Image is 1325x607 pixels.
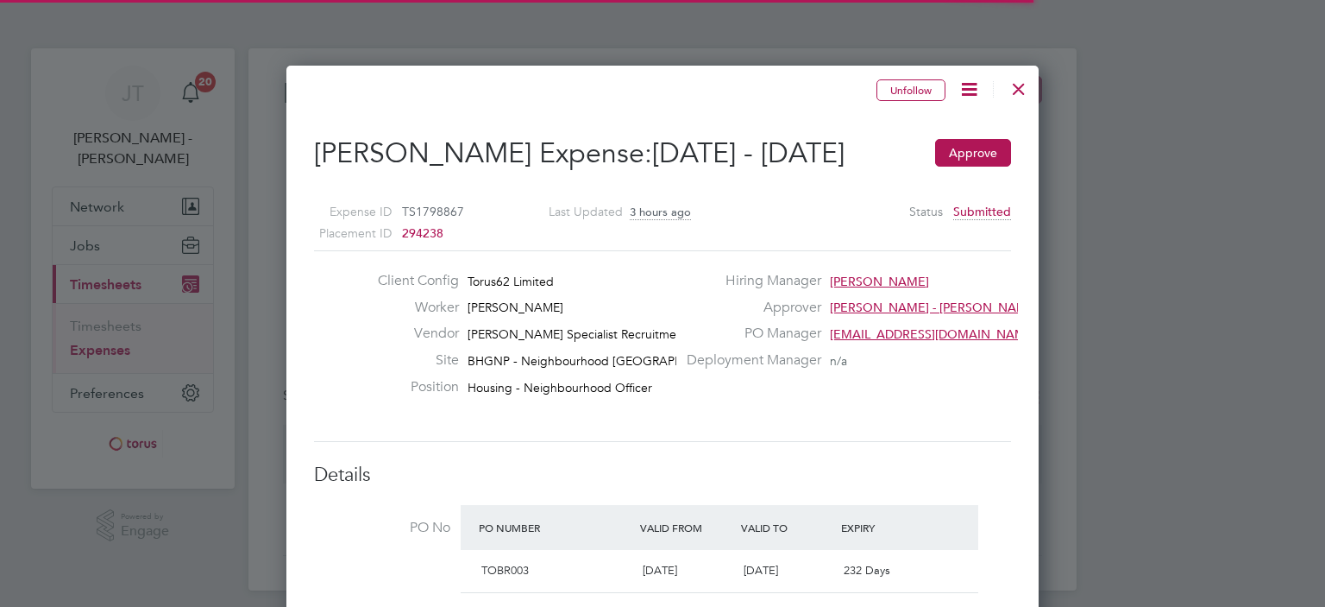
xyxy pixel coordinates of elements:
span: [EMAIL_ADDRESS][DOMAIN_NAME] [EMAIL_ADDRESS][DOMAIN_NAME] [830,326,1247,342]
div: PO Number [474,512,636,543]
label: Vendor [364,325,459,343]
div: Valid To [737,512,838,543]
h2: [PERSON_NAME] Expense: [314,136,1011,172]
span: 294238 [402,225,443,241]
span: Housing - Neighbourhood Officer [468,380,652,395]
label: PO Manager [676,325,821,343]
span: [DATE] - [DATE] [652,136,845,170]
div: Valid From [636,512,737,543]
span: [PERSON_NAME] [468,300,563,315]
label: Deployment Manager [676,351,821,370]
label: Expense ID [292,201,392,223]
button: Approve [935,139,1011,167]
label: Approver [676,299,821,317]
span: Submitted [953,204,1011,220]
span: BHGNP - Neighbourhood [GEOGRAPHIC_DATA] [468,353,737,369]
span: [PERSON_NAME] Specialist Recruitment Limited [468,326,732,342]
span: [DATE] [744,563,778,578]
span: [PERSON_NAME] [830,274,929,289]
span: Torus62 Limited [468,274,554,289]
label: Worker [364,299,459,317]
label: Hiring Manager [676,272,821,290]
div: Expiry [837,512,938,543]
span: TS1798867 [402,204,464,219]
span: 3 hours ago [630,205,691,220]
h3: Details [314,463,1011,488]
span: [DATE] [643,563,677,578]
label: Client Config [364,272,459,290]
span: n/a [830,353,847,369]
label: Status [909,201,943,223]
span: 232 Days [844,563,890,578]
span: [PERSON_NAME] - [PERSON_NAME] [830,300,1039,315]
label: Site [364,351,459,370]
span: TOBR003 [481,563,529,578]
label: Position [364,378,459,396]
label: Last Updated [524,201,623,223]
button: Unfollow [876,79,945,102]
label: PO No [314,519,450,537]
label: Placement ID [292,223,392,244]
